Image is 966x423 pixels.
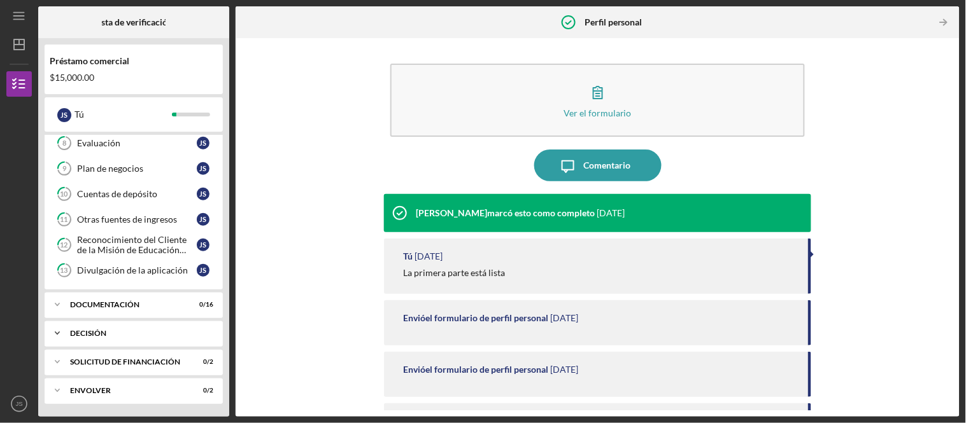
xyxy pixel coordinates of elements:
[415,251,443,261] font: [DATE]
[425,364,548,375] font: el formulario de perfil personal
[200,240,203,249] font: J
[60,190,69,198] tspan: 10
[403,267,505,278] font: La primera parte está lista
[51,181,217,207] a: 10Cuentas de depósitoJS
[77,137,120,148] font: Evaluación
[534,149,662,181] button: Comentario
[203,190,207,198] font: S
[203,266,207,274] font: S
[61,111,64,119] font: J
[203,139,207,147] font: S
[51,156,217,181] a: 9Plan de negociosJS
[207,386,210,394] font: /
[200,215,203,223] font: J
[403,251,413,261] font: Tú
[597,208,625,218] time: 26/09/2025 18:05
[200,266,203,274] font: J
[415,251,443,261] time: 24/09/2025 20:57
[550,364,578,375] font: [DATE]
[60,241,68,249] tspan: 12
[564,107,632,118] font: Ver el formulario
[206,300,213,308] font: 16
[60,267,68,275] tspan: 13
[77,163,143,174] font: Plan de negocios
[203,164,207,172] font: S
[70,328,106,338] font: Decisión
[70,300,139,309] font: Documentación
[203,300,206,308] font: /
[487,207,595,218] font: marcó esto como completo
[77,234,187,265] font: Reconocimiento del Cliente de la Misión de Educación Financiera
[550,364,578,375] time: 24/09/2025 20:42
[75,109,84,120] font: Tú
[200,164,203,172] font: J
[550,313,578,323] time: 24/09/2025 20:47
[199,300,203,308] font: 0
[62,165,67,173] tspan: 9
[210,386,213,394] font: 2
[50,55,129,66] font: Préstamo comercial
[64,111,68,119] font: S
[62,139,66,148] tspan: 8
[584,160,631,170] font: Comentario
[95,17,173,27] font: Lista de verificación
[77,265,188,275] font: Divulgación de la aplicación
[425,312,548,323] font: el formulario de perfil personal
[70,357,180,366] font: Solicitud de financiación
[51,258,217,283] a: 13Divulgación de la aplicaciónJS
[585,17,643,27] font: Perfil personal
[70,385,111,395] font: Envolver
[203,215,207,223] font: S
[51,232,217,258] a: 12Reconocimiento del Cliente de la Misión de Educación FinancieraJS
[550,312,578,323] font: [DATE]
[77,188,157,199] font: Cuentas de depósito
[390,64,804,137] button: Ver el formulario
[203,240,207,249] font: S
[416,207,487,218] font: [PERSON_NAME]
[207,357,210,365] font: /
[6,391,32,417] button: JS
[200,139,203,147] font: J
[50,72,94,83] font: $15,000.00
[597,207,625,218] font: [DATE]
[203,386,207,394] font: 0
[403,364,425,375] font: Envió
[51,207,217,232] a: 11Otras fuentes de ingresosJS
[77,214,177,225] font: Otras fuentes de ingresos
[15,401,22,408] text: JS
[210,357,213,365] font: 2
[51,130,217,156] a: 8EvaluaciónJS
[403,312,425,323] font: Envió
[200,190,203,198] font: J
[60,216,68,224] tspan: 11
[203,357,207,365] font: 0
